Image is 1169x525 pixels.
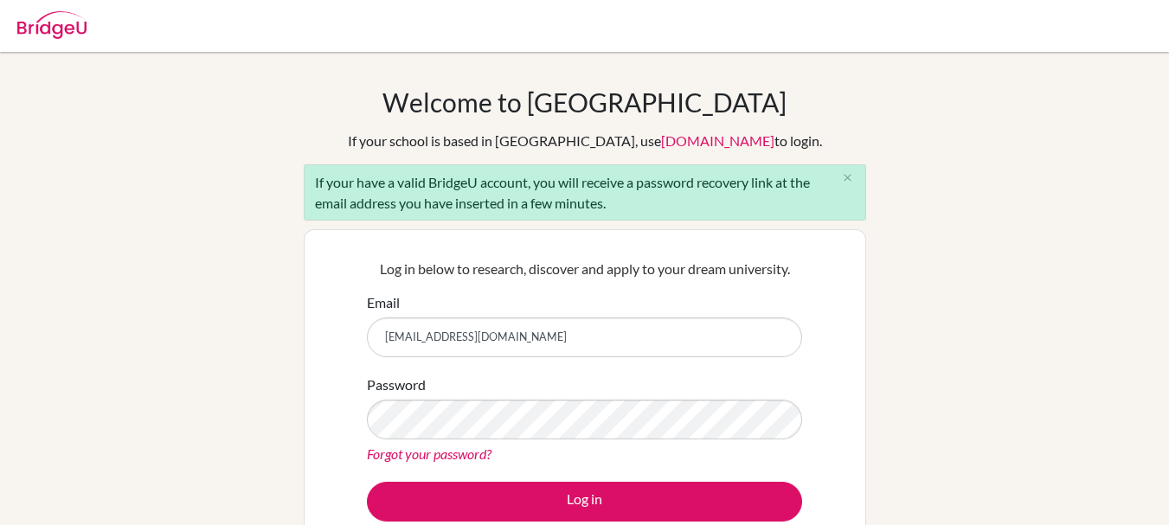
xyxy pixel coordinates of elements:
[382,86,787,118] h1: Welcome to [GEOGRAPHIC_DATA]
[304,164,866,221] div: If your have a valid BridgeU account, you will receive a password recovery link at the email addr...
[367,482,802,522] button: Log in
[841,171,854,184] i: close
[367,445,491,462] a: Forgot your password?
[831,165,865,191] button: Close
[661,132,774,149] a: [DOMAIN_NAME]
[367,375,426,395] label: Password
[348,131,822,151] div: If your school is based in [GEOGRAPHIC_DATA], use to login.
[17,11,87,39] img: Bridge-U
[367,292,400,313] label: Email
[367,259,802,279] p: Log in below to research, discover and apply to your dream university.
